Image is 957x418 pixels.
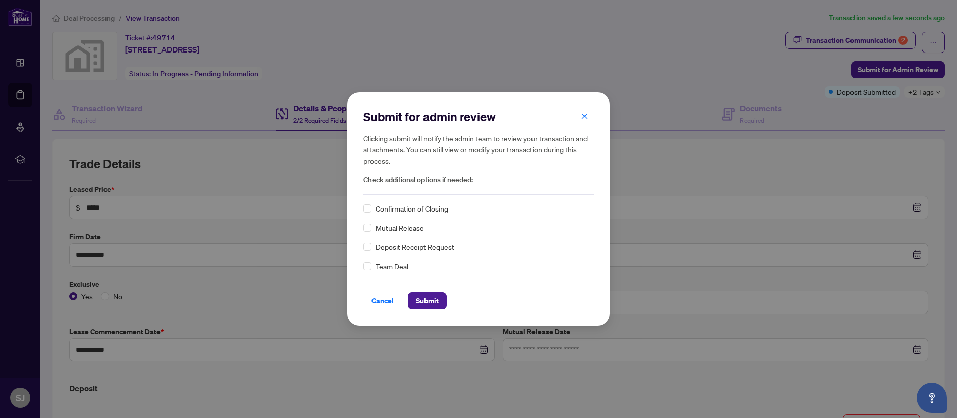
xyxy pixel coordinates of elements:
span: Submit [416,293,439,309]
button: Open asap [917,383,947,413]
span: Cancel [371,293,394,309]
span: close [581,113,588,120]
button: Submit [408,292,447,309]
h2: Submit for admin review [363,109,594,125]
span: Deposit Receipt Request [376,241,454,252]
h5: Clicking submit will notify the admin team to review your transaction and attachments. You can st... [363,133,594,166]
button: Cancel [363,292,402,309]
span: Team Deal [376,260,408,272]
span: Mutual Release [376,222,424,233]
span: Check additional options if needed: [363,174,594,186]
span: Confirmation of Closing [376,203,448,214]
